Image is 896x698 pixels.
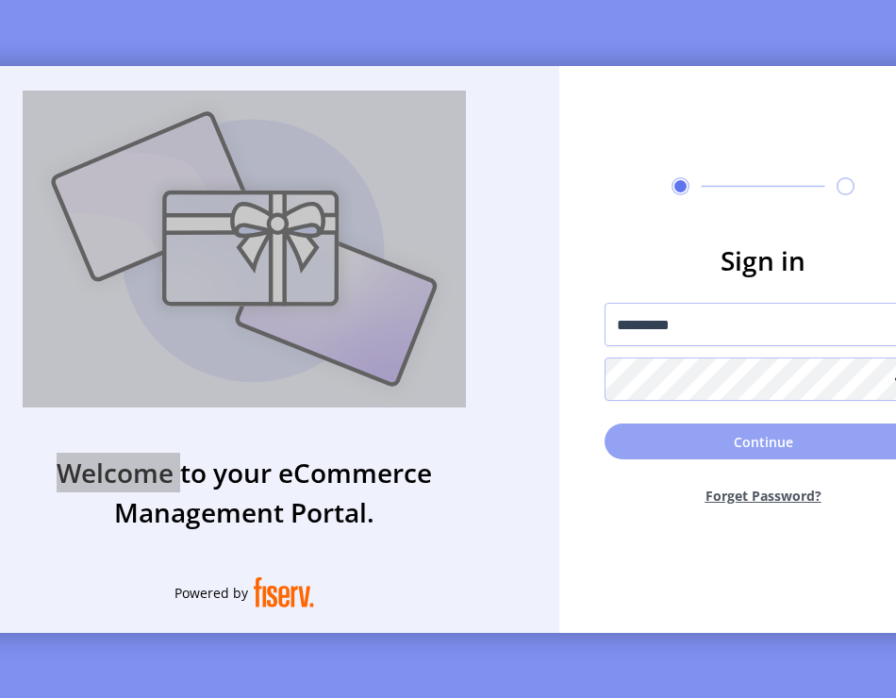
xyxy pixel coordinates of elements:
[23,91,466,407] img: card_Illustration.svg
[174,583,248,603] span: Powered by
